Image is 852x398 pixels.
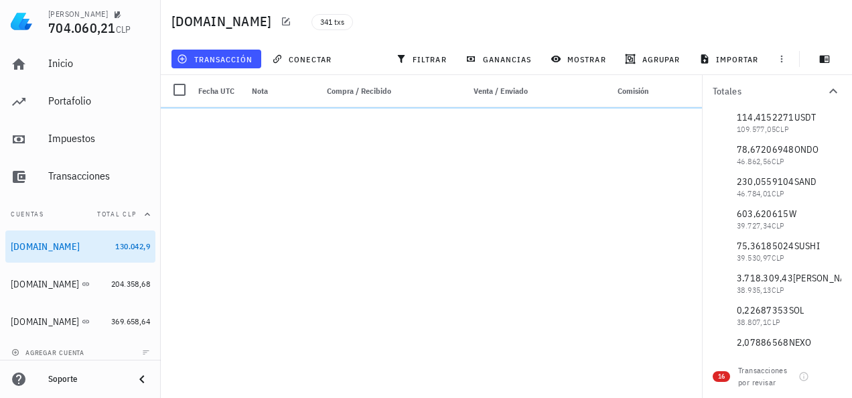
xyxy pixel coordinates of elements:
span: 369.658,64 [111,316,150,326]
button: mostrar [545,50,614,68]
div: [DOMAIN_NAME] [11,241,80,253]
span: ganancias [468,54,531,64]
span: Nota [252,86,268,96]
a: [DOMAIN_NAME] 369.658,64 [5,306,155,338]
div: Transacciones por revisar [738,364,794,389]
a: Impuestos [5,123,155,155]
span: transacción [180,54,253,64]
button: agrupar [620,50,688,68]
div: Portafolio [48,94,150,107]
button: importar [693,50,767,68]
span: agrupar [628,54,680,64]
div: Comisión [557,75,654,107]
div: Nota [246,75,311,107]
button: ganancias [460,50,540,68]
button: Totales [702,75,852,107]
div: Inicio [48,57,150,70]
span: 704.060,21 [48,19,116,37]
span: 16 [718,371,725,382]
span: Fecha UTC [198,86,234,96]
div: Venta / Enviado [447,75,533,107]
a: Transacciones [5,161,155,193]
span: conectar [275,54,332,64]
button: transacción [171,50,261,68]
span: Venta / Enviado [474,86,528,96]
span: Compra / Recibido [327,86,391,96]
span: Comisión [618,86,648,96]
span: 130.042,9 [115,241,150,251]
span: importar [702,54,759,64]
span: agregar cuenta [14,348,84,357]
span: filtrar [399,54,447,64]
h1: [DOMAIN_NAME] [171,11,277,32]
a: [DOMAIN_NAME] 204.358,68 [5,268,155,300]
span: Total CLP [97,210,137,218]
a: Portafolio [5,86,155,118]
span: 341 txs [320,15,344,29]
button: CuentasTotal CLP [5,198,155,230]
span: mostrar [553,54,606,64]
div: Soporte [48,374,123,385]
div: [DOMAIN_NAME] [11,279,79,290]
img: LedgiFi [11,11,32,32]
div: Transacciones [48,170,150,182]
a: [DOMAIN_NAME] 130.042,9 [5,230,155,263]
button: filtrar [390,50,455,68]
button: conectar [267,50,340,68]
div: [DOMAIN_NAME] [11,316,79,328]
div: avatar [823,11,844,32]
span: CLP [116,23,131,36]
span: 204.358,68 [111,279,150,289]
div: Fecha UTC [193,75,246,107]
button: agregar cuenta [8,346,90,359]
div: Totales [713,86,825,96]
div: [PERSON_NAME] [48,9,108,19]
a: Inicio [5,48,155,80]
div: Impuestos [48,132,150,145]
div: Compra / Recibido [311,75,397,107]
